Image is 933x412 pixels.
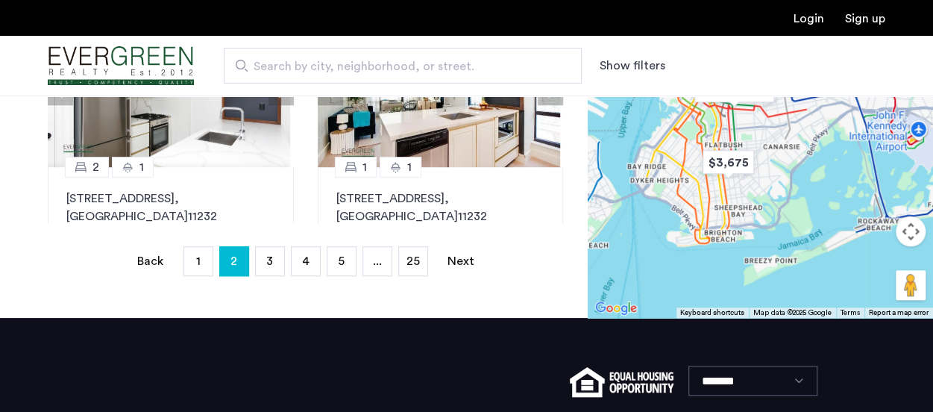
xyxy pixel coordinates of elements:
[224,48,582,84] input: Apartment Search
[407,158,412,176] span: 1
[266,255,273,267] span: 3
[66,190,275,225] p: [STREET_ADDRESS] 11232
[48,167,294,302] a: 21[STREET_ADDRESS], [GEOGRAPHIC_DATA]112320.5 months free...No FeeNet Effective: $4,791.67
[338,255,345,267] span: 5
[48,38,194,94] img: logo
[753,309,832,316] span: Map data ©2025 Google
[302,255,310,267] span: 4
[600,57,665,75] button: Show or hide filters
[591,299,641,318] img: Google
[48,246,563,276] nav: Pagination
[48,38,194,94] a: Cazamio Logo
[406,255,420,267] span: 25
[896,270,926,300] button: Drag Pegman onto the map to open Street View
[896,216,926,246] button: Map camera controls
[254,57,540,75] span: Search by city, neighborhood, or street.
[688,366,817,396] select: Language select
[318,167,564,302] a: 11[STREET_ADDRESS], [GEOGRAPHIC_DATA]112321 months free...No FeeNet Effective: $3,572.25
[196,255,201,267] span: 1
[446,247,476,275] a: Next
[373,255,382,267] span: ...
[336,190,545,225] p: [STREET_ADDRESS] 11232
[591,299,641,318] a: Open this area in Google Maps (opens a new window)
[136,247,166,275] a: Back
[841,308,860,318] a: Terms (opens in new tab)
[139,158,144,176] span: 1
[845,13,885,25] a: Registration
[697,146,760,179] div: $3,675
[794,13,824,25] a: Login
[680,308,744,318] button: Keyboard shortcuts
[869,308,929,318] a: Report a map error
[230,249,237,273] span: 2
[570,367,673,397] img: equal-housing.png
[362,158,367,176] span: 1
[92,158,99,176] span: 2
